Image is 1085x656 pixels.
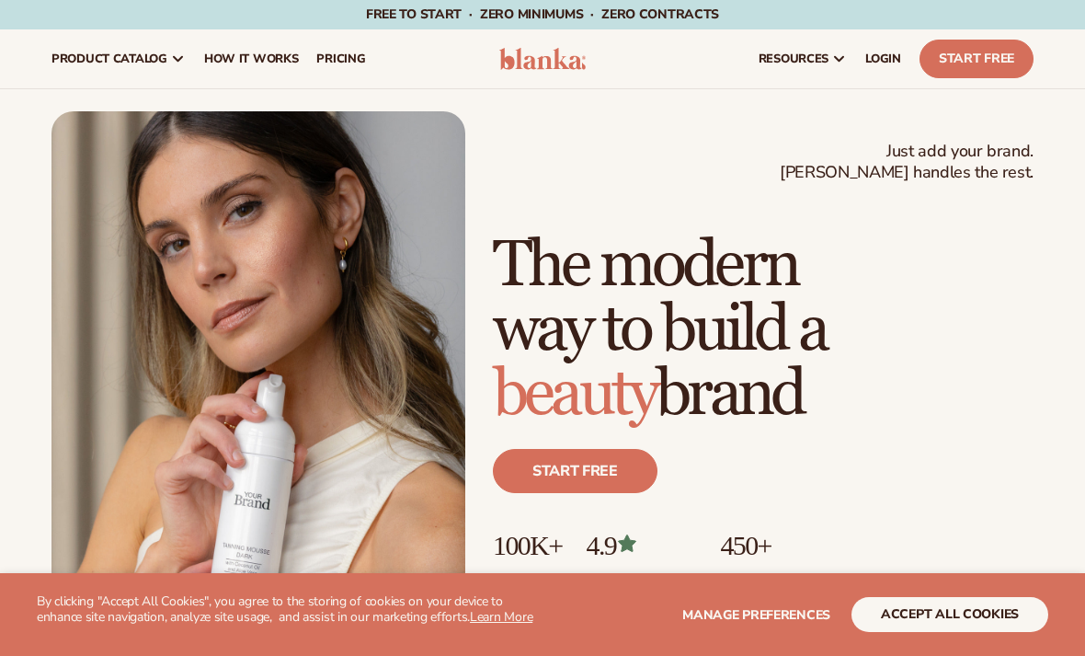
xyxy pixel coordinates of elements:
[51,52,167,66] span: product catalog
[204,52,299,66] span: How It Works
[307,29,374,88] a: pricing
[493,560,568,591] p: Brands built
[195,29,308,88] a: How It Works
[587,560,702,591] p: Over 400 reviews
[759,52,828,66] span: resources
[493,355,656,433] span: beauty
[587,530,702,560] p: 4.9
[682,597,830,632] button: Manage preferences
[470,608,532,626] a: Learn More
[366,6,719,23] span: Free to start · ZERO minimums · ZERO contracts
[51,111,465,633] img: Female holding tanning mousse.
[42,29,195,88] a: product catalog
[780,141,1034,184] span: Just add your brand. [PERSON_NAME] handles the rest.
[493,449,657,493] a: Start free
[37,594,542,626] p: By clicking "Accept All Cookies", you agree to the storing of cookies on your device to enhance s...
[720,560,859,591] p: High-quality products
[851,597,1048,632] button: accept all cookies
[749,29,856,88] a: resources
[316,52,365,66] span: pricing
[493,530,568,560] p: 100K+
[499,48,586,70] img: logo
[865,52,901,66] span: LOGIN
[493,234,1034,427] h1: The modern way to build a brand
[720,530,859,560] p: 450+
[682,606,830,624] span: Manage preferences
[919,40,1034,78] a: Start Free
[856,29,910,88] a: LOGIN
